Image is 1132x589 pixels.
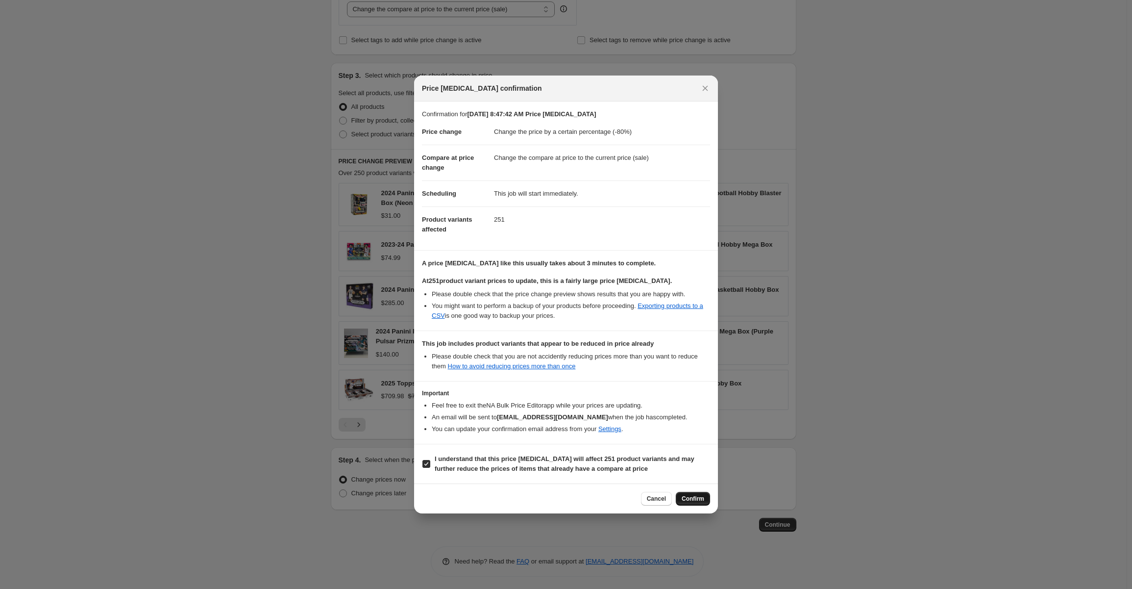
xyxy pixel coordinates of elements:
[432,401,710,410] li: Feel free to exit the NA Bulk Price Editor app while your prices are updating.
[432,424,710,434] li: You can update your confirmation email address from your .
[422,277,672,284] b: At 251 product variant prices to update, this is a fairly large price [MEDICAL_DATA].
[422,128,462,135] span: Price change
[698,81,712,95] button: Close
[647,495,666,503] span: Cancel
[467,110,596,118] b: [DATE] 8:47:42 AM Price [MEDICAL_DATA]
[435,455,694,472] b: I understand that this price [MEDICAL_DATA] will affect 251 product variants and may further redu...
[682,495,704,503] span: Confirm
[432,289,710,299] li: Please double check that the price change preview shows results that you are happy with.
[422,109,710,119] p: Confirmation for
[494,206,710,232] dd: 251
[497,413,608,421] b: [EMAIL_ADDRESS][DOMAIN_NAME]
[598,425,621,433] a: Settings
[422,340,654,347] b: This job includes product variants that appear to be reduced in price already
[641,492,672,506] button: Cancel
[494,145,710,171] dd: Change the compare at price to the current price (sale)
[448,362,576,370] a: How to avoid reducing prices more than once
[422,259,656,267] b: A price [MEDICAL_DATA] like this usually takes about 3 minutes to complete.
[422,190,456,197] span: Scheduling
[494,180,710,206] dd: This job will start immediately.
[676,492,710,506] button: Confirm
[422,154,474,171] span: Compare at price change
[422,389,710,397] h3: Important
[432,301,710,321] li: You might want to perform a backup of your products before proceeding. is one good way to backup ...
[422,216,472,233] span: Product variants affected
[432,352,710,371] li: Please double check that you are not accidently reducing prices more than you want to reduce them
[432,412,710,422] li: An email will be sent to when the job has completed .
[422,83,542,93] span: Price [MEDICAL_DATA] confirmation
[494,119,710,145] dd: Change the price by a certain percentage (-80%)
[432,302,703,319] a: Exporting products to a CSV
